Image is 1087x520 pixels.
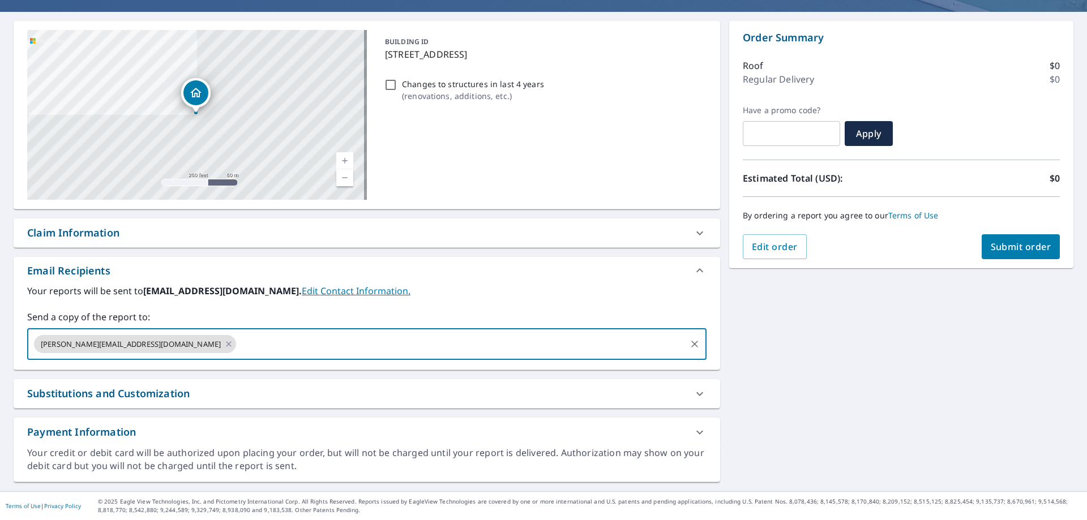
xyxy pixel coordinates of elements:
[27,446,707,472] div: Your credit or debit card will be authorized upon placing your order, but will not be charged unt...
[27,386,190,401] div: Substitutions and Customization
[302,285,410,297] a: EditContactInfo
[743,105,840,115] label: Have a promo code?
[385,37,429,46] p: BUILDING ID
[743,171,901,185] p: Estimated Total (USD):
[402,90,544,102] p: ( renovations, additions, etc. )
[34,335,236,353] div: [PERSON_NAME][EMAIL_ADDRESS][DOMAIN_NAME]
[752,240,798,253] span: Edit order
[143,285,302,297] b: [EMAIL_ADDRESS][DOMAIN_NAME].
[27,284,707,298] label: Your reports will be sent to
[1050,171,1060,185] p: $0
[14,379,720,408] div: Substitutions and Customization
[687,336,703,352] button: Clear
[98,497,1081,514] p: © 2025 Eagle View Technologies, Inc. and Pictometry International Corp. All Rights Reserved. Repo...
[336,169,353,186] a: Current Level 17, Zoom Out
[385,48,702,61] p: [STREET_ADDRESS]
[14,418,720,446] div: Payment Information
[27,310,707,324] label: Send a copy of the report to:
[991,240,1051,253] span: Submit order
[743,30,1060,45] p: Order Summary
[27,263,110,278] div: Email Recipients
[743,72,814,86] p: Regular Delivery
[27,424,136,440] div: Payment Information
[27,225,119,240] div: Claim Information
[743,234,807,259] button: Edit order
[982,234,1060,259] button: Submit order
[44,502,81,510] a: Privacy Policy
[6,502,41,510] a: Terms of Use
[336,152,353,169] a: Current Level 17, Zoom In
[1050,72,1060,86] p: $0
[743,210,1060,221] p: By ordering a report you agree to our
[402,78,544,90] p: Changes to structures in last 4 years
[743,59,764,72] p: Roof
[1050,59,1060,72] p: $0
[888,210,939,221] a: Terms of Use
[14,218,720,247] div: Claim Information
[34,339,228,350] span: [PERSON_NAME][EMAIL_ADDRESS][DOMAIN_NAME]
[181,78,211,113] div: Dropped pin, building 1, Residential property, 729 S Poplar St Wichita, KS 67211
[854,127,884,140] span: Apply
[14,257,720,284] div: Email Recipients
[845,121,893,146] button: Apply
[6,502,81,509] p: |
